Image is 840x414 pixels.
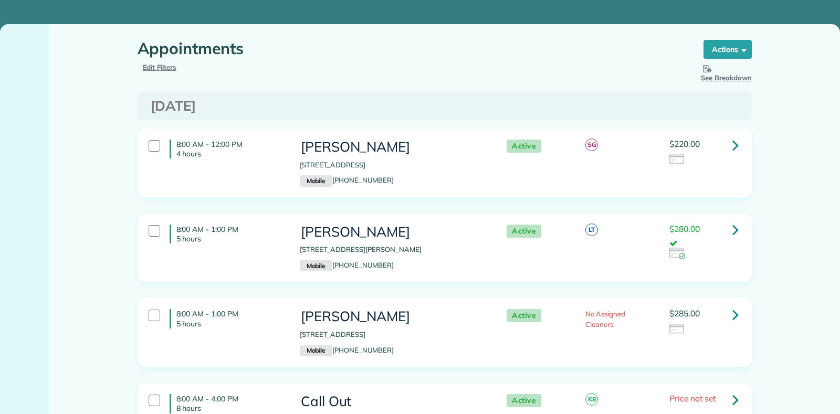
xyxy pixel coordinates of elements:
[507,140,541,153] span: Active
[176,234,284,243] p: 5 hours
[300,160,486,171] p: [STREET_ADDRESS]
[585,139,598,151] span: SG
[300,346,394,354] a: Mobile[PHONE_NUMBER]
[176,404,284,413] p: 8 hours
[143,63,177,71] a: Edit Filters
[170,140,284,158] h4: 8:00 AM - 12:00 PM
[669,154,685,165] img: icon_credit_card_neutral-3d9a980bd25ce6dbb0f2033d7200983694762465c175678fcbc2d8f4bc43548e.png
[585,393,598,406] span: K8
[138,40,684,57] h1: Appointments
[669,308,700,319] span: $285.00
[507,394,541,407] span: Active
[585,310,625,328] span: No Assigned Cleaners
[669,248,685,259] img: icon_credit_card_success-27c2c4fc500a7f1a58a13ef14842cb958d03041fefb464fd2e53c949a5770e83.png
[300,225,486,240] h3: [PERSON_NAME]
[703,40,752,59] button: Actions
[300,260,332,272] small: Mobile
[300,345,332,357] small: Mobile
[669,224,700,234] span: $280.00
[300,140,486,155] h3: [PERSON_NAME]
[170,394,284,413] h4: 8:00 AM - 4:00 PM
[300,330,486,340] p: [STREET_ADDRESS]
[300,176,394,184] a: Mobile[PHONE_NUMBER]
[170,225,284,243] h4: 8:00 AM - 1:00 PM
[300,175,332,187] small: Mobile
[507,225,541,238] span: Active
[300,394,486,409] h3: Call Out
[300,309,486,324] h3: [PERSON_NAME]
[701,62,752,82] span: See Breakdown
[300,245,486,255] p: [STREET_ADDRESS][PERSON_NAME]
[669,393,716,404] span: Price not set
[176,319,284,328] p: 5 hours
[176,149,284,158] p: 4 hours
[507,309,541,322] span: Active
[300,261,394,269] a: Mobile[PHONE_NUMBER]
[669,139,700,149] span: $220.00
[170,309,284,328] h4: 8:00 AM - 1:00 PM
[585,224,598,236] span: LT
[151,99,739,114] h3: [DATE]
[669,324,685,335] img: icon_credit_card_neutral-3d9a980bd25ce6dbb0f2033d7200983694762465c175678fcbc2d8f4bc43548e.png
[701,62,752,83] button: See Breakdown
